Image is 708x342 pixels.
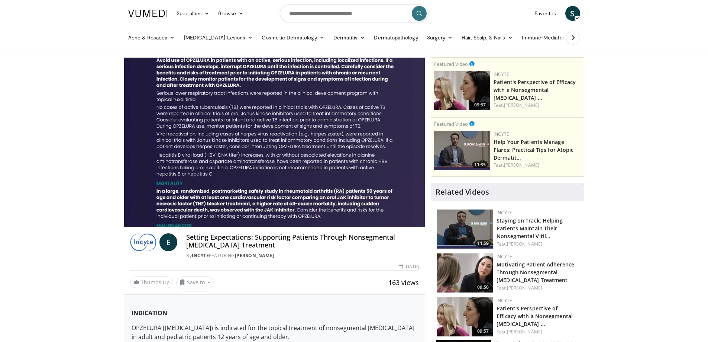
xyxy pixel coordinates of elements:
a: Patient's Perspective of Efficacy with a Nonsegmental [MEDICAL_DATA] … [494,79,576,101]
a: [PERSON_NAME] [507,329,542,335]
a: Incyte [497,297,512,304]
a: Immune-Mediated [517,30,578,45]
a: Acne & Rosacea [124,30,180,45]
img: 2c48d197-61e9-423b-8908-6c4d7e1deb64.png.150x105_q85_crop-smart_upscale.jpg [434,71,490,110]
a: Patient's Perspective of Efficacy with a Nonsegmental [MEDICAL_DATA] … [497,305,573,327]
a: 11:59 [437,210,493,249]
h4: Setting Expectations: Supporting Patients Through Nonsegmental [MEDICAL_DATA] Treatment [186,233,419,249]
img: 601112bd-de26-4187-b266-f7c9c3587f14.png.150x105_q85_crop-smart_upscale.jpg [434,131,490,170]
a: Help Your Patients Manage Flares: Practical Tips for Atopic Dermatit… [494,138,573,161]
div: Feat. [497,329,578,335]
a: [MEDICAL_DATA] Lesions [180,30,258,45]
h4: Related Videos [436,188,489,196]
a: [PERSON_NAME] [507,241,542,247]
img: 39505ded-af48-40a4-bb84-dee7792dcfd5.png.150x105_q85_crop-smart_upscale.jpg [437,253,493,293]
a: Staying on Track: Helping Patients Maintain Their Nonsegmental Vitil… [497,217,563,240]
button: Save to [176,277,214,288]
img: 2c48d197-61e9-423b-8908-6c4d7e1deb64.png.150x105_q85_crop-smart_upscale.jpg [437,297,493,336]
strong: INDICATION [132,309,167,317]
div: Feat. [494,162,581,169]
img: Incyte [130,233,157,251]
div: By FEATURING [186,252,419,259]
a: [PERSON_NAME] [235,252,274,259]
a: Incyte [494,71,509,77]
video-js: Video Player [124,58,425,227]
a: Hair, Scalp, & Nails [457,30,517,45]
a: Cosmetic Dermatology [257,30,329,45]
small: Featured Video [434,121,468,127]
a: 09:57 [434,71,490,110]
span: 09:50 [475,284,491,291]
a: Browse [214,6,248,21]
span: 11:59 [475,240,491,247]
a: Incyte [497,253,512,260]
a: Dermatopathology [369,30,422,45]
a: [PERSON_NAME] [504,162,539,168]
a: [PERSON_NAME] [504,102,539,108]
a: Incyte [494,131,509,137]
span: 09:57 [475,328,491,335]
div: [DATE] [399,263,419,270]
a: Incyte [497,210,512,216]
a: Dermatitis [329,30,370,45]
div: Feat. [497,241,578,247]
span: 163 views [388,278,419,287]
span: 11:35 [472,162,488,168]
a: [PERSON_NAME] [507,285,542,291]
a: Motivating Patient Adherence Through Nonsegmental [MEDICAL_DATA] Treatment [497,261,574,284]
small: Featured Video [434,61,468,67]
a: Thumbs Up [130,277,173,288]
span: 09:57 [472,102,488,108]
a: 09:50 [437,253,493,293]
div: Feat. [497,285,578,291]
a: E [159,233,177,251]
img: VuMedi Logo [128,10,168,17]
a: Favorites [530,6,561,21]
a: 09:57 [437,297,493,336]
img: fe0751a3-754b-4fa7-bfe3-852521745b57.png.150x105_q85_crop-smart_upscale.jpg [437,210,493,249]
a: Incyte [192,252,209,259]
input: Search topics, interventions [280,4,429,22]
div: Feat. [494,102,581,109]
a: S [565,6,580,21]
a: Specialties [172,6,214,21]
a: Surgery [423,30,458,45]
p: OPZELURA ([MEDICAL_DATA]) is indicated for the topical treatment of nonsegmental [MEDICAL_DATA] i... [132,323,418,341]
a: 11:35 [434,131,490,170]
